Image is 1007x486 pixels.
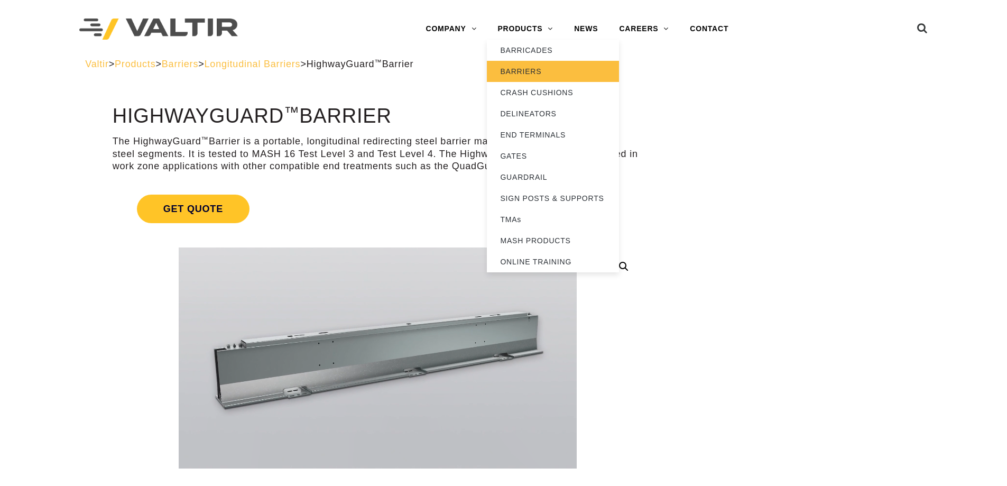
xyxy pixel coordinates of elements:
[487,188,619,209] a: SIGN POSTS & SUPPORTS
[85,58,922,70] div: > > > >
[415,19,487,40] a: COMPANY
[162,59,198,69] a: Barriers
[115,59,155,69] a: Products
[487,103,619,124] a: DELINEATORS
[79,19,238,40] img: Valtir
[374,58,382,66] sup: ™
[487,209,619,230] a: TMAs
[487,82,619,103] a: CRASH CUSHIONS
[284,104,299,121] sup: ™
[205,59,301,69] a: Longitudinal Barriers
[487,19,563,40] a: PRODUCTS
[113,105,643,127] h1: HighwayGuard Barrier
[487,124,619,145] a: END TERMINALS
[487,167,619,188] a: GUARDRAIL
[487,251,619,272] a: ONLINE TRAINING
[679,19,739,40] a: CONTACT
[307,59,414,69] span: HighwayGuard Barrier
[563,19,608,40] a: NEWS
[487,230,619,251] a: MASH PRODUCTS
[137,195,250,223] span: Get Quote
[201,135,209,143] sup: ™
[85,59,108,69] a: Valtir
[487,145,619,167] a: GATES
[608,19,679,40] a: CAREERS
[487,40,619,61] a: BARRICADES
[113,135,643,172] p: The HighwayGuard Barrier is a portable, longitudinal redirecting steel barrier made of lightweigh...
[487,61,619,82] a: BARRIERS
[113,182,643,236] a: Get Quote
